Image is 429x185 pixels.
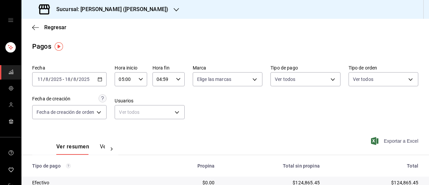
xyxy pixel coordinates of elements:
[193,65,262,70] label: Marca
[275,76,295,83] span: Ver todos
[73,77,76,82] input: --
[100,143,125,155] button: Ver pagos
[32,65,107,70] label: Fecha
[65,77,71,82] input: --
[71,77,73,82] span: /
[115,65,147,70] label: Hora inicio
[44,24,66,31] span: Regresar
[51,5,168,13] h3: Sucursal: [PERSON_NAME] ([PERSON_NAME])
[37,77,43,82] input: --
[56,143,105,155] div: navigation tabs
[32,95,70,102] div: Fecha de creación
[49,77,51,82] span: /
[43,77,45,82] span: /
[372,137,418,145] button: Exportar a Excel
[225,163,320,169] div: Total sin propina
[349,65,418,70] label: Tipo de orden
[78,77,90,82] input: ----
[115,105,184,119] div: Ver todos
[76,77,78,82] span: /
[197,76,231,83] span: Elige las marcas
[63,77,64,82] span: -
[270,65,340,70] label: Tipo de pago
[330,163,418,169] div: Total
[51,77,62,82] input: ----
[55,42,63,51] img: Tooltip marker
[8,17,13,23] button: open drawer
[152,65,185,70] label: Hora fin
[148,163,215,169] div: Propina
[32,41,51,51] div: Pagos
[353,76,373,83] span: Ver todos
[66,164,71,168] svg: Los pagos realizados con Pay y otras terminales son montos brutos.
[56,143,89,155] button: Ver resumen
[37,109,94,115] span: Fecha de creación de orden
[45,77,49,82] input: --
[32,163,137,169] div: Tipo de pago
[32,24,66,31] button: Regresar
[115,98,184,103] label: Usuarios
